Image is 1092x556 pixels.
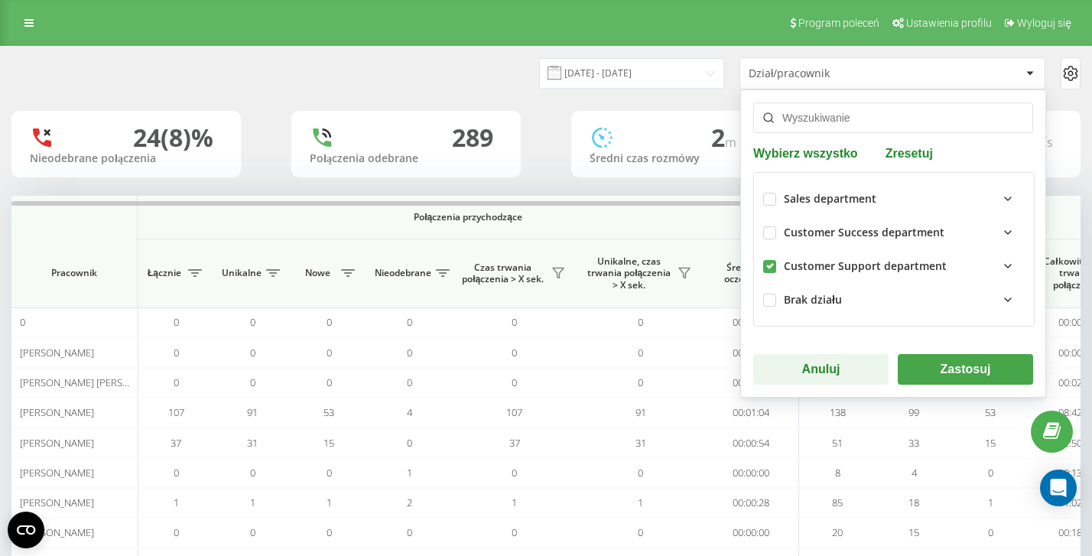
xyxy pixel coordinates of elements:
[512,346,517,359] span: 0
[20,346,94,359] span: [PERSON_NAME]
[327,346,332,359] span: 0
[908,525,919,539] span: 15
[985,405,996,419] span: 53
[250,376,255,389] span: 0
[798,17,879,29] span: Program poleceń
[753,102,1033,133] input: Wyszukiwanie
[250,525,255,539] span: 0
[407,496,412,509] span: 2
[171,436,181,450] span: 37
[327,466,332,480] span: 0
[784,294,842,307] div: Brak działu
[30,152,223,165] div: Nieodebrane połączenia
[704,368,799,398] td: 00:00:00
[512,466,517,480] span: 0
[512,315,517,329] span: 0
[739,121,773,154] span: 54
[327,525,332,539] span: 0
[832,496,843,509] span: 85
[20,315,25,329] span: 0
[704,518,799,548] td: 00:00:00
[250,496,255,509] span: 1
[711,121,739,154] span: 2
[1047,134,1053,151] span: s
[753,354,889,385] button: Anuluj
[638,376,643,389] span: 0
[704,307,799,337] td: 00:00:00
[323,405,334,419] span: 53
[912,466,917,480] span: 4
[704,337,799,367] td: 00:00:00
[20,436,94,450] span: [PERSON_NAME]
[1040,470,1077,506] div: Open Intercom Messenger
[830,405,846,419] span: 138
[174,525,179,539] span: 0
[174,315,179,329] span: 0
[250,315,255,329] span: 0
[832,525,843,539] span: 20
[638,496,643,509] span: 1
[222,267,262,279] span: Unikalne
[327,315,332,329] span: 0
[635,436,646,450] span: 31
[174,466,179,480] span: 0
[168,405,184,419] span: 107
[20,405,94,419] span: [PERSON_NAME]
[20,376,171,389] span: [PERSON_NAME] [PERSON_NAME]
[635,405,646,419] span: 91
[20,496,94,509] span: [PERSON_NAME]
[906,17,992,29] span: Ustawienia profilu
[585,255,673,291] span: Unikalne, czas trwania połączenia > X sek.
[898,354,1033,385] button: Zastosuj
[375,267,431,279] span: Nieodebrane
[725,134,739,151] span: m
[1017,17,1071,29] span: Wyloguj się
[327,376,332,389] span: 0
[250,466,255,480] span: 0
[247,436,258,450] span: 31
[407,405,412,419] span: 4
[784,193,876,206] div: Sales department
[20,466,94,480] span: [PERSON_NAME]
[407,315,412,329] span: 0
[715,262,787,285] span: Średni czas oczekiwania
[988,466,993,480] span: 0
[704,398,799,428] td: 00:01:04
[638,525,643,539] span: 0
[512,496,517,509] span: 1
[145,267,184,279] span: Łącznie
[133,123,213,152] div: 24 (8)%
[835,466,840,480] span: 8
[704,428,799,457] td: 00:00:54
[908,405,919,419] span: 99
[985,436,996,450] span: 15
[832,436,843,450] span: 51
[247,405,258,419] span: 91
[177,211,759,223] span: Połączenia przychodzące
[988,496,993,509] span: 1
[753,145,863,160] button: Wybierz wszystko
[174,496,179,509] span: 1
[784,260,947,273] div: Customer Support department
[298,267,336,279] span: Nowe
[20,525,94,539] span: [PERSON_NAME]
[459,262,547,285] span: Czas trwania połączenia > X sek.
[988,525,993,539] span: 0
[908,496,919,509] span: 18
[407,436,412,450] span: 0
[323,436,334,450] span: 15
[327,496,332,509] span: 1
[704,488,799,518] td: 00:00:28
[407,525,412,539] span: 0
[638,346,643,359] span: 0
[638,466,643,480] span: 0
[509,436,520,450] span: 37
[24,267,124,279] span: Pracownik
[512,376,517,389] span: 0
[512,525,517,539] span: 0
[881,145,938,160] button: Zresetuj
[310,152,502,165] div: Połączenia odebrane
[704,458,799,488] td: 00:00:00
[506,405,522,419] span: 107
[407,466,412,480] span: 1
